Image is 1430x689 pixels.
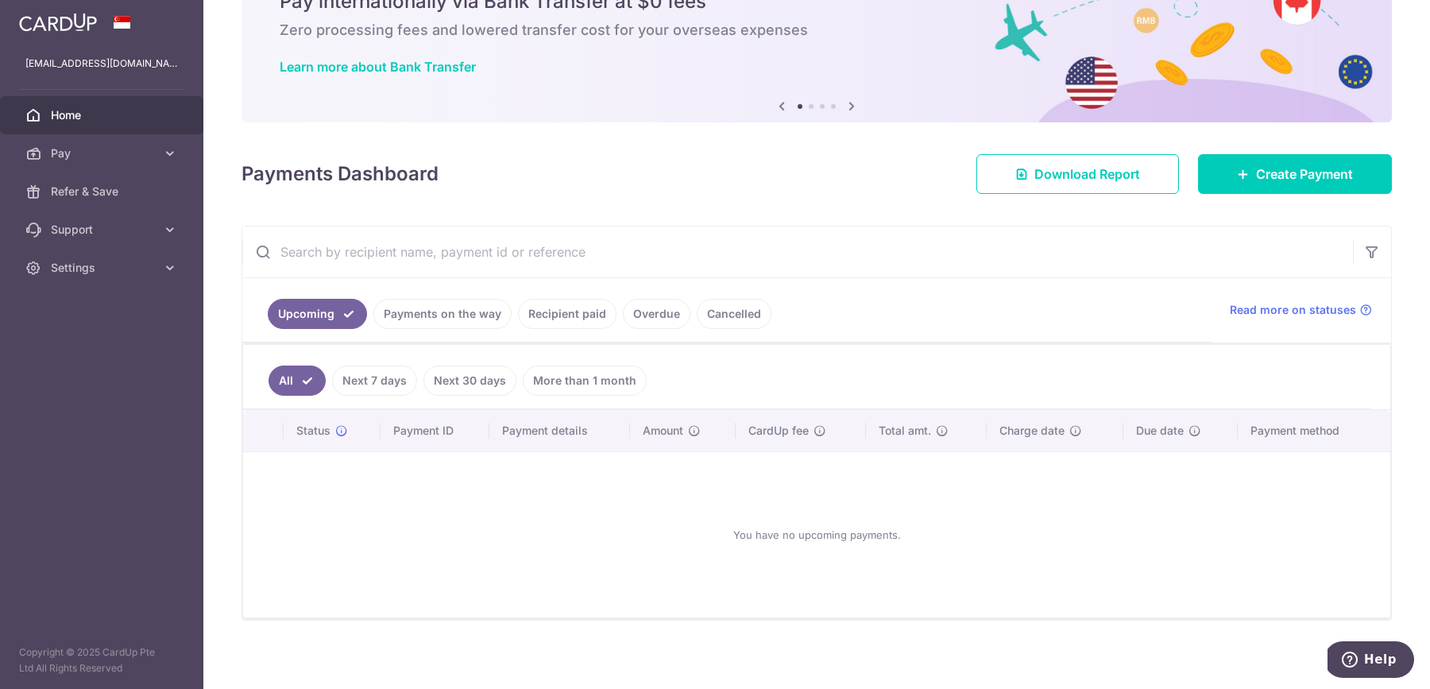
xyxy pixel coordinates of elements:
[1136,423,1184,439] span: Due date
[25,56,178,72] p: [EMAIL_ADDRESS][DOMAIN_NAME]
[1230,302,1372,318] a: Read more on statuses
[748,423,809,439] span: CardUp fee
[296,423,330,439] span: Status
[51,260,156,276] span: Settings
[643,423,683,439] span: Amount
[1328,641,1414,681] iframe: Opens a widget where you can find more information
[697,299,771,329] a: Cancelled
[242,226,1353,277] input: Search by recipient name, payment id or reference
[268,299,367,329] a: Upcoming
[280,21,1354,40] h6: Zero processing fees and lowered transfer cost for your overseas expenses
[373,299,512,329] a: Payments on the way
[1034,165,1140,184] span: Download Report
[976,154,1179,194] a: Download Report
[19,13,97,32] img: CardUp
[999,423,1065,439] span: Charge date
[523,366,647,396] a: More than 1 month
[332,366,417,396] a: Next 7 days
[51,145,156,161] span: Pay
[242,160,439,188] h4: Payments Dashboard
[51,107,156,123] span: Home
[623,299,690,329] a: Overdue
[280,59,476,75] a: Learn more about Bank Transfer
[1256,165,1353,184] span: Create Payment
[51,184,156,199] span: Refer & Save
[381,410,489,451] th: Payment ID
[51,222,156,238] span: Support
[262,465,1371,605] div: You have no upcoming payments.
[423,366,516,396] a: Next 30 days
[1198,154,1392,194] a: Create Payment
[269,366,326,396] a: All
[1238,410,1390,451] th: Payment method
[518,299,616,329] a: Recipient paid
[1230,302,1356,318] span: Read more on statuses
[489,410,630,451] th: Payment details
[879,423,931,439] span: Total amt.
